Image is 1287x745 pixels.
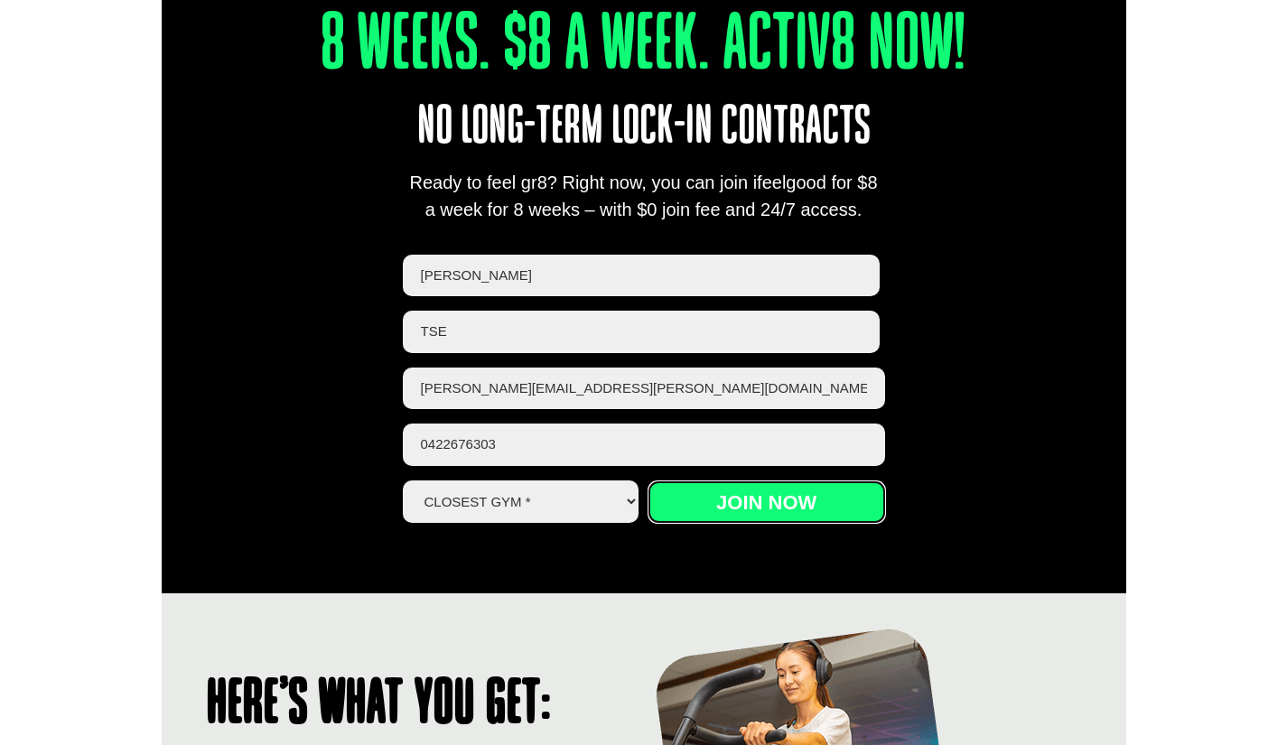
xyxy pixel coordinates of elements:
h1: Here’s what you get: [207,675,626,738]
h1: 8 Weeks. $8 A Week. Activ8 Now! [257,6,1029,88]
input: First name * [403,255,881,297]
input: Last name * [403,311,881,353]
div: Ready to feel gr8? Right now, you can join ifeelgood for $8 a week for 8 weeks – with $0 join fee... [403,169,885,223]
input: Email * [403,368,885,410]
p: No long-term lock-in contracts [210,88,1077,169]
input: Phone * [403,424,885,466]
input: Join now [648,481,885,523]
